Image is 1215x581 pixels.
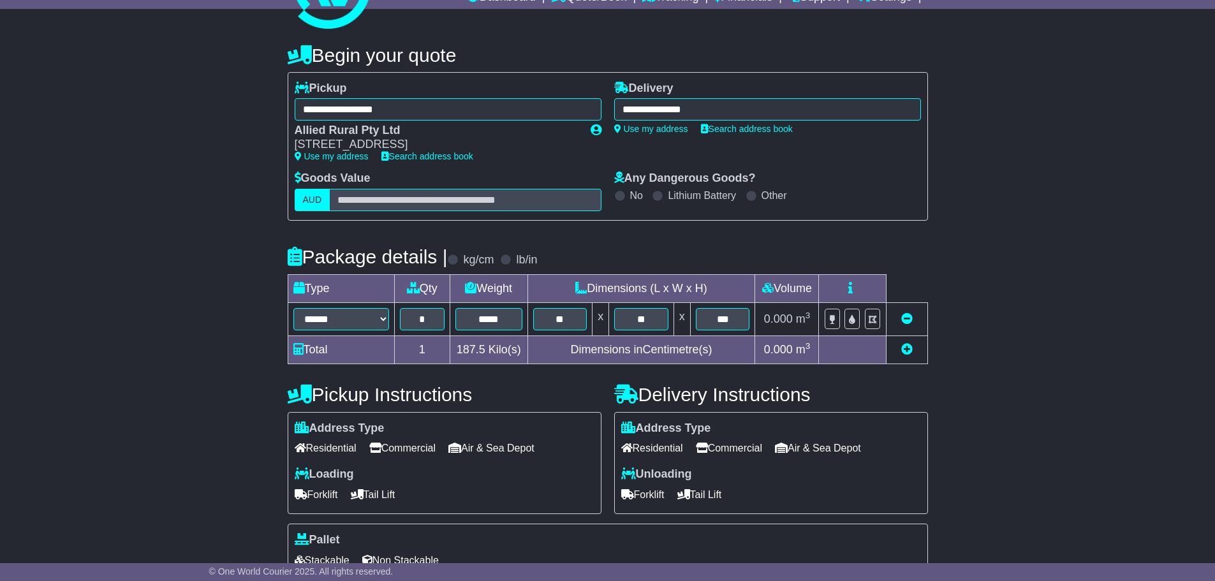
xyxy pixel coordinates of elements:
[796,313,811,325] span: m
[351,485,395,504] span: Tail Lift
[295,533,340,547] label: Pallet
[288,335,394,364] td: Total
[593,302,609,335] td: x
[209,566,394,577] span: © One World Courier 2025. All rights reserved.
[674,302,690,335] td: x
[668,189,736,202] label: Lithium Battery
[295,151,369,161] a: Use my address
[295,485,338,504] span: Forklift
[696,438,762,458] span: Commercial
[614,172,756,186] label: Any Dangerous Goods?
[901,313,913,325] a: Remove this item
[288,384,601,405] h4: Pickup Instructions
[295,467,354,482] label: Loading
[362,550,439,570] span: Non Stackable
[621,467,692,482] label: Unloading
[621,422,711,436] label: Address Type
[901,343,913,356] a: Add new item
[295,189,330,211] label: AUD
[450,274,527,302] td: Weight
[614,124,688,134] a: Use my address
[394,274,450,302] td: Qty
[295,138,578,152] div: [STREET_ADDRESS]
[457,343,485,356] span: 187.5
[463,253,494,267] label: kg/cm
[762,189,787,202] label: Other
[775,438,861,458] span: Air & Sea Depot
[450,335,527,364] td: Kilo(s)
[295,550,350,570] span: Stackable
[288,274,394,302] td: Type
[369,438,436,458] span: Commercial
[527,274,755,302] td: Dimensions (L x W x H)
[448,438,534,458] span: Air & Sea Depot
[394,335,450,364] td: 1
[701,124,793,134] a: Search address book
[295,172,371,186] label: Goods Value
[527,335,755,364] td: Dimensions in Centimetre(s)
[295,124,578,138] div: Allied Rural Pty Ltd
[288,246,448,267] h4: Package details |
[614,384,928,405] h4: Delivery Instructions
[796,343,811,356] span: m
[295,438,357,458] span: Residential
[614,82,674,96] label: Delivery
[630,189,643,202] label: No
[677,485,722,504] span: Tail Lift
[381,151,473,161] a: Search address book
[295,82,347,96] label: Pickup
[295,422,385,436] label: Address Type
[288,45,928,66] h4: Begin your quote
[806,311,811,320] sup: 3
[516,253,537,267] label: lb/in
[764,343,793,356] span: 0.000
[621,485,665,504] span: Forklift
[806,341,811,351] sup: 3
[764,313,793,325] span: 0.000
[621,438,683,458] span: Residential
[755,274,819,302] td: Volume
